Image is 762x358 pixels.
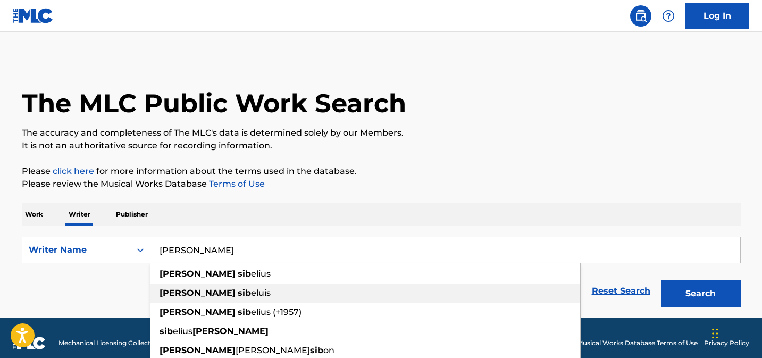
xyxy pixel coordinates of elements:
[22,87,406,119] h1: The MLC Public Work Search
[712,318,718,349] div: Drag
[160,269,236,279] strong: [PERSON_NAME]
[58,338,182,348] span: Mechanical Licensing Collective © 2025
[29,244,124,256] div: Writer Name
[238,269,251,279] strong: sib
[634,10,647,22] img: search
[13,337,46,349] img: logo
[236,345,310,355] span: [PERSON_NAME]
[160,345,236,355] strong: [PERSON_NAME]
[251,269,271,279] span: elius
[53,166,94,176] a: click here
[658,5,679,27] div: Help
[251,288,271,298] span: eluis
[323,345,334,355] span: on
[22,127,741,139] p: The accuracy and completeness of The MLC's data is determined solely by our Members.
[13,8,54,23] img: MLC Logo
[192,326,269,336] strong: [PERSON_NAME]
[310,345,323,355] strong: sib
[113,203,151,226] p: Publisher
[160,326,173,336] strong: sib
[22,203,46,226] p: Work
[661,280,741,307] button: Search
[22,178,741,190] p: Please review the Musical Works Database
[685,3,749,29] a: Log In
[251,307,302,317] span: elius (+1957)
[65,203,94,226] p: Writer
[160,307,236,317] strong: [PERSON_NAME]
[173,326,192,336] span: elius
[22,139,741,152] p: It is not an authoritative source for recording information.
[22,237,741,312] form: Search Form
[587,279,656,303] a: Reset Search
[709,307,762,358] iframe: Chat Widget
[207,179,265,189] a: Terms of Use
[238,307,251,317] strong: sib
[160,288,236,298] strong: [PERSON_NAME]
[22,165,741,178] p: Please for more information about the terms used in the database.
[238,288,251,298] strong: sib
[704,338,749,348] a: Privacy Policy
[577,338,698,348] a: Musical Works Database Terms of Use
[662,10,675,22] img: help
[630,5,651,27] a: Public Search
